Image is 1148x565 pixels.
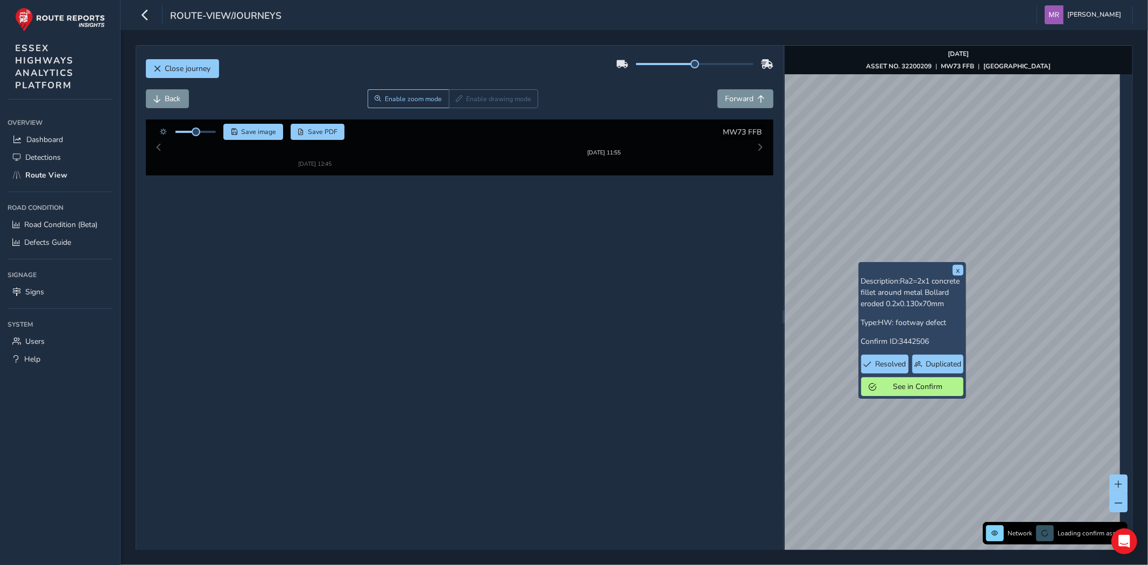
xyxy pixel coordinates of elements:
button: [PERSON_NAME] [1045,5,1125,24]
img: diamond-layout [1045,5,1064,24]
span: MW73 FFB [723,127,762,137]
div: System [8,316,112,333]
button: Duplicated [912,355,963,373]
a: Defects Guide [8,234,112,251]
a: Route View [8,166,112,184]
strong: ASSET NO. 32200209 [867,62,932,70]
span: Road Condition (Beta) [24,220,97,230]
span: ESSEX HIGHWAYS ANALYTICS PLATFORM [15,42,74,91]
span: Help [24,354,40,364]
p: Confirm ID: [861,336,963,347]
button: Zoom [368,89,449,108]
button: Save [223,124,283,140]
a: Help [8,350,112,368]
a: Dashboard [8,131,112,149]
span: Network [1008,529,1032,538]
span: Resolved [875,359,906,369]
span: Users [25,336,45,347]
span: Dashboard [26,135,63,145]
span: Duplicated [926,359,961,369]
strong: [DATE] [948,50,969,58]
span: [PERSON_NAME] [1067,5,1121,24]
span: Enable zoom mode [385,95,442,103]
div: [DATE] 12:45 [282,146,348,154]
span: Signs [25,287,44,297]
span: Route View [25,170,67,180]
img: Thumbnail frame [282,136,348,146]
span: Detections [25,152,61,163]
strong: MW73 FFB [941,62,975,70]
div: Overview [8,115,112,131]
span: 3442506 [899,336,929,347]
a: Road Condition (Beta) [8,216,112,234]
span: HW: footway defect [878,317,947,328]
a: Signs [8,283,112,301]
button: Back [146,89,189,108]
div: Signage [8,267,112,283]
span: Ra2=2x1 concrete fillet around metal Bollard eroded 0.2x0.130x70mm [861,276,960,309]
img: rr logo [15,8,105,32]
span: Save PDF [308,128,337,136]
a: Detections [8,149,112,166]
div: | | [867,62,1051,70]
button: Close journey [146,59,219,78]
a: Users [8,333,112,350]
strong: [GEOGRAPHIC_DATA] [984,62,1051,70]
span: Close journey [165,63,211,74]
span: Defects Guide [24,237,71,248]
div: Road Condition [8,200,112,216]
span: Loading confirm assets [1058,529,1124,538]
button: Forward [717,89,773,108]
div: Open Intercom Messenger [1111,528,1137,554]
div: [DATE] 11:55 [571,146,637,154]
img: Thumbnail frame [571,136,637,146]
span: Save image [241,128,276,136]
span: route-view/journeys [170,9,281,24]
p: Type: [861,317,963,328]
span: Forward [726,94,754,104]
p: Description: [861,276,963,309]
span: Back [165,94,181,104]
button: PDF [291,124,345,140]
button: See in Confirm [861,377,963,396]
button: Resolved [861,355,909,373]
span: See in Confirm [881,382,955,392]
button: x [953,265,963,276]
